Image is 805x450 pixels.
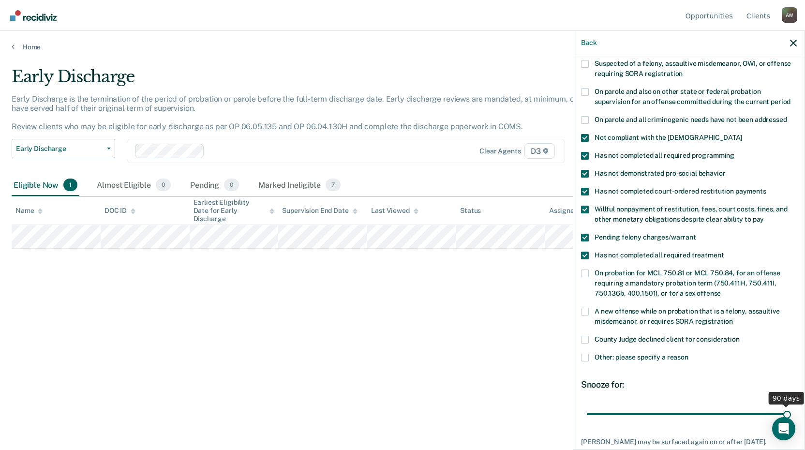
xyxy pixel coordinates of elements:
span: 0 [224,179,239,191]
span: On parole and also on other state or federal probation supervision for an offense committed durin... [595,88,790,105]
div: Pending [188,175,241,196]
span: 1 [63,179,77,191]
div: Open Intercom Messenger [772,417,795,440]
img: Recidiviz [10,10,57,21]
button: Profile dropdown button [782,7,797,23]
a: Home [12,43,793,51]
div: Last Viewed [371,207,418,215]
div: Name [15,207,43,215]
div: Almost Eligible [95,175,173,196]
span: On probation for MCL 750.81 or MCL 750.84, for an offense requiring a mandatory probation term (7... [595,269,780,297]
div: Snooze for: [581,379,797,390]
div: 90 days [769,392,804,405]
div: Marked Ineligible [256,175,343,196]
span: D3 [524,143,555,159]
div: Supervision End Date [282,207,357,215]
span: Pending felony charges/warrant [595,233,696,241]
span: Has not demonstrated pro-social behavior [595,169,725,177]
div: DOC ID [104,207,135,215]
button: Back [581,39,596,47]
div: Clear agents [479,147,521,155]
span: Other: please specify a reason [595,353,688,361]
span: On parole and all criminogenic needs have not been addressed [595,116,787,123]
div: Earliest Eligibility Date for Early Discharge [194,198,275,223]
span: 0 [156,179,171,191]
div: Assigned to [549,207,595,215]
span: County Judge declined client for consideration [595,335,740,343]
span: Has not completed court-ordered restitution payments [595,187,766,195]
p: Early Discharge is the termination of the period of probation or parole before the full-term disc... [12,94,612,132]
span: 7 [326,179,341,191]
span: Has not completed all required programming [595,151,734,159]
span: A new offense while on probation that is a felony, assaultive misdemeanor, or requires SORA regis... [595,307,779,325]
div: A W [782,7,797,23]
span: Has not completed all required treatment [595,251,724,259]
div: Eligible Now [12,175,79,196]
div: Early Discharge [12,67,615,94]
div: [PERSON_NAME] may be surfaced again on or after [DATE]. [581,438,797,446]
span: Early Discharge [16,145,103,153]
span: Willful nonpayment of restitution, fees, court costs, fines, and other monetary obligations despi... [595,205,788,223]
span: Suspected of a felony, assaultive misdemeanor, OWI, or offense requiring SORA registration [595,60,791,77]
span: Not compliant with the [DEMOGRAPHIC_DATA] [595,134,742,141]
div: Status [460,207,481,215]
